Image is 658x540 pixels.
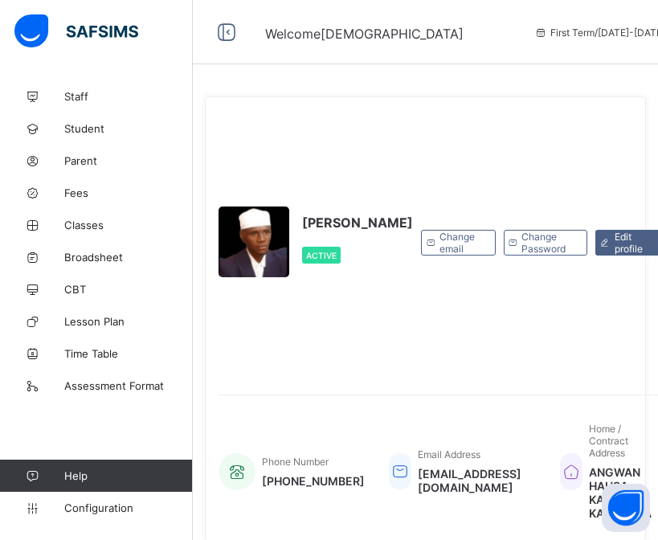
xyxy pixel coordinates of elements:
span: Phone Number [262,456,329,468]
span: Assessment Format [64,379,193,392]
span: Time Table [64,347,193,360]
img: safsims [14,14,138,48]
span: [EMAIL_ADDRESS][DOMAIN_NAME] [418,467,536,494]
span: ANGWAN HAUSA KARSHI, KARU L.G.A [589,465,655,520]
span: [PHONE_NUMBER] [262,474,365,488]
span: Change email [439,231,483,255]
span: [PERSON_NAME] [302,215,413,231]
span: Classes [64,219,193,231]
span: Parent [64,154,193,167]
span: Change Password [521,231,574,255]
span: Welcome [DEMOGRAPHIC_DATA] [265,26,464,42]
span: Configuration [64,501,192,514]
span: Home / Contract Address [589,423,628,459]
span: Lesson Plan [64,315,193,328]
span: Fees [64,186,193,199]
span: Active [306,251,337,260]
span: Help [64,469,192,482]
button: Open asap [602,484,650,532]
span: Email Address [418,448,480,460]
span: Staff [64,90,193,103]
span: CBT [64,283,193,296]
span: Student [64,122,193,135]
span: Broadsheet [64,251,193,264]
span: Edit profile [615,231,649,255]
